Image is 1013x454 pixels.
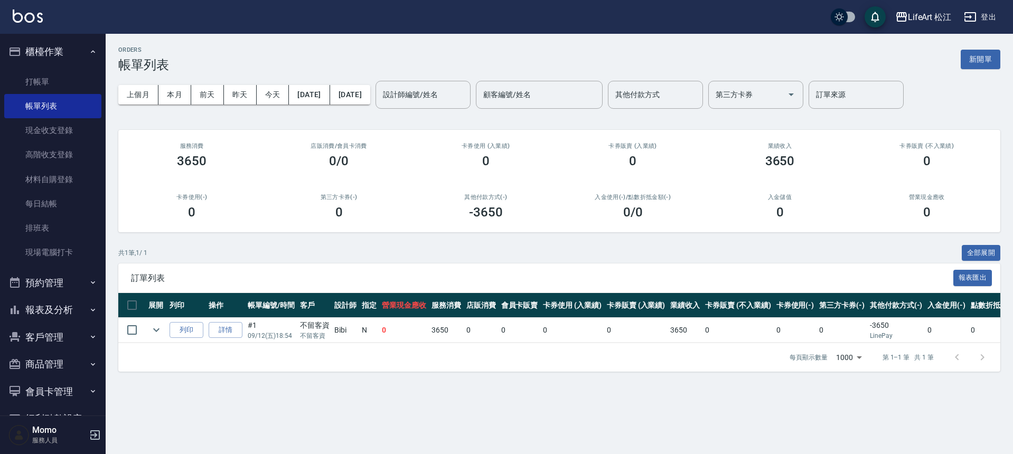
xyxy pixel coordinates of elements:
a: 排班表 [4,216,101,240]
button: 預約管理 [4,269,101,297]
th: 指定 [359,293,379,318]
th: 卡券販賣 (入業績) [604,293,668,318]
th: 卡券販賣 (不入業績) [702,293,773,318]
button: 報表及分析 [4,296,101,324]
img: Person [8,424,30,446]
td: 0 [817,318,867,343]
h3: 0 [776,205,784,220]
h2: 卡券販賣 (入業績) [572,143,693,149]
button: 本月 [158,85,191,105]
th: 營業現金應收 [379,293,429,318]
td: 0 [774,318,817,343]
th: 店販消費 [464,293,499,318]
td: Bibi [332,318,359,343]
td: -3650 [867,318,925,343]
p: 09/12 (五) 18:54 [248,331,295,340]
button: 前天 [191,85,224,105]
h2: 卡券販賣 (不入業績) [866,143,988,149]
div: LifeArt 松江 [908,11,952,24]
p: 共 1 筆, 1 / 1 [118,248,147,258]
h5: Momo [32,425,86,436]
button: Open [783,86,800,103]
p: 第 1–1 筆 共 1 筆 [883,353,934,362]
h2: 入金儲值 [719,194,840,201]
h3: 0 [335,205,343,220]
a: 報表匯出 [953,272,992,282]
h2: 入金使用(-) /點數折抵金額(-) [572,194,693,201]
h2: 業績收入 [719,143,840,149]
h3: 0 [188,205,195,220]
h3: 0 /0 [623,205,643,220]
p: 服務人員 [32,436,86,445]
td: 0 [604,318,668,343]
h3: 0 [923,205,931,220]
td: 0 [379,318,429,343]
div: 1000 [832,343,866,372]
th: 第三方卡券(-) [817,293,867,318]
td: 0 [464,318,499,343]
p: 每頁顯示數量 [790,353,828,362]
button: save [865,6,886,27]
p: LinePay [870,331,923,340]
th: 帳單編號/時間 [245,293,297,318]
button: 客戶管理 [4,324,101,351]
a: 打帳單 [4,70,101,94]
h3: 0 [923,154,931,168]
h3: 帳單列表 [118,58,169,72]
th: 卡券使用 (入業績) [540,293,604,318]
button: 櫃檯作業 [4,38,101,65]
button: 今天 [257,85,289,105]
td: 0 [702,318,773,343]
th: 操作 [206,293,245,318]
h2: 營業現金應收 [866,194,988,201]
h2: 店販消費 /會員卡消費 [278,143,399,149]
button: 報表匯出 [953,270,992,286]
button: 會員卡管理 [4,378,101,405]
td: 0 [925,318,968,343]
button: 上個月 [118,85,158,105]
button: [DATE] [289,85,330,105]
h3: 0 [629,154,636,168]
button: 新開單 [961,50,1000,69]
button: 紅利點數設定 [4,405,101,432]
span: 訂單列表 [131,273,953,283]
a: 材料自購登錄 [4,167,101,192]
th: 會員卡販賣 [499,293,541,318]
button: 昨天 [224,85,257,105]
h2: 卡券使用 (入業績) [425,143,547,149]
img: Logo [13,10,43,23]
button: expand row [148,322,164,338]
a: 每日結帳 [4,192,101,216]
td: 0 [540,318,604,343]
button: 商品管理 [4,351,101,378]
a: 高階收支登錄 [4,143,101,167]
a: 新開單 [961,54,1000,64]
th: 入金使用(-) [925,293,968,318]
a: 現場電腦打卡 [4,240,101,264]
h2: 第三方卡券(-) [278,194,399,201]
h3: 0/0 [329,154,349,168]
button: 全部展開 [962,245,1001,261]
h2: 卡券使用(-) [131,194,252,201]
button: LifeArt 松江 [891,6,956,28]
p: 不留客資 [300,331,330,340]
th: 其他付款方式(-) [867,293,925,318]
th: 卡券使用(-) [774,293,817,318]
th: 列印 [167,293,206,318]
td: 3650 [429,318,464,343]
h3: 3650 [765,154,795,168]
th: 服務消費 [429,293,464,318]
div: 不留客資 [300,320,330,331]
h3: 0 [482,154,490,168]
td: 0 [499,318,541,343]
td: 3650 [668,318,702,343]
th: 客戶 [297,293,332,318]
th: 業績收入 [668,293,702,318]
h3: 3650 [177,154,207,168]
button: 登出 [960,7,1000,27]
td: N [359,318,379,343]
h2: ORDERS [118,46,169,53]
h3: -3650 [469,205,503,220]
h3: 服務消費 [131,143,252,149]
a: 詳情 [209,322,242,338]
